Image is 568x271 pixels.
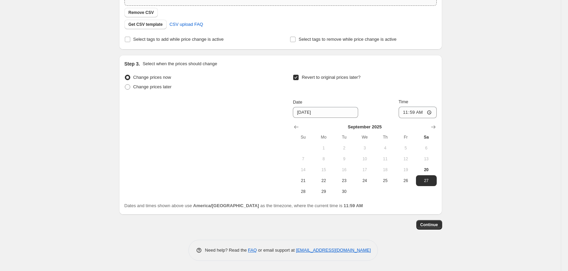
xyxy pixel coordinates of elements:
span: 28 [296,189,311,194]
span: 9 [337,156,352,162]
a: [EMAIL_ADDRESS][DOMAIN_NAME] [296,248,371,253]
button: Get CSV template [124,20,167,29]
span: Select tags to remove while price change is active [299,37,397,42]
button: Continue [416,220,442,230]
span: 6 [419,145,434,151]
button: Tuesday September 9 2025 [334,153,354,164]
span: 19 [398,167,413,173]
span: Sa [419,134,434,140]
span: 4 [378,145,392,151]
span: Date [293,100,302,105]
th: Monday [314,132,334,143]
button: Monday September 22 2025 [314,175,334,186]
span: Need help? Read the [205,248,248,253]
span: Th [378,134,392,140]
span: 16 [337,167,352,173]
h2: Step 3. [124,60,140,67]
button: Tuesday September 30 2025 [334,186,354,197]
a: CSV upload FAQ [165,19,207,30]
input: 12:00 [399,107,437,118]
span: Tu [337,134,352,140]
span: 13 [419,156,434,162]
button: Sunday September 7 2025 [293,153,313,164]
th: Tuesday [334,132,354,143]
span: Remove CSV [129,10,154,15]
span: 18 [378,167,392,173]
b: America/[GEOGRAPHIC_DATA] [193,203,259,208]
button: Thursday September 25 2025 [375,175,395,186]
span: Mo [316,134,331,140]
button: Tuesday September 16 2025 [334,164,354,175]
span: Time [399,99,408,104]
button: Monday September 8 2025 [314,153,334,164]
button: Today Saturday September 20 2025 [416,164,436,175]
button: Saturday September 27 2025 [416,175,436,186]
span: 27 [419,178,434,183]
span: 20 [419,167,434,173]
button: Monday September 1 2025 [314,143,334,153]
button: Remove CSV [124,8,158,17]
span: 23 [337,178,352,183]
button: Saturday September 6 2025 [416,143,436,153]
span: Get CSV template [129,22,163,27]
span: Revert to original prices later? [302,75,361,80]
button: Wednesday September 17 2025 [354,164,375,175]
button: Tuesday September 23 2025 [334,175,354,186]
b: 11:59 AM [344,203,363,208]
th: Friday [396,132,416,143]
span: 14 [296,167,311,173]
button: Monday September 15 2025 [314,164,334,175]
th: Sunday [293,132,313,143]
span: 3 [357,145,372,151]
span: 25 [378,178,392,183]
span: Fr [398,134,413,140]
span: Su [296,134,311,140]
button: Friday September 19 2025 [396,164,416,175]
th: Thursday [375,132,395,143]
button: Tuesday September 2 2025 [334,143,354,153]
span: or email support at [257,248,296,253]
button: Thursday September 18 2025 [375,164,395,175]
span: Change prices now [133,75,171,80]
span: 17 [357,167,372,173]
span: 5 [398,145,413,151]
th: Saturday [416,132,436,143]
input: 9/20/2025 [293,107,358,118]
button: Show next month, October 2025 [429,122,438,132]
span: 2 [337,145,352,151]
th: Wednesday [354,132,375,143]
a: FAQ [248,248,257,253]
span: Continue [420,222,438,228]
button: Saturday September 13 2025 [416,153,436,164]
button: Thursday September 11 2025 [375,153,395,164]
span: Select tags to add while price change is active [133,37,224,42]
span: 24 [357,178,372,183]
button: Friday September 12 2025 [396,153,416,164]
span: 22 [316,178,331,183]
button: Show previous month, August 2025 [291,122,301,132]
button: Sunday September 28 2025 [293,186,313,197]
span: 15 [316,167,331,173]
button: Sunday September 21 2025 [293,175,313,186]
span: 8 [316,156,331,162]
span: 10 [357,156,372,162]
span: We [357,134,372,140]
span: 7 [296,156,311,162]
span: 12 [398,156,413,162]
button: Wednesday September 3 2025 [354,143,375,153]
span: Change prices later [133,84,172,89]
span: 30 [337,189,352,194]
button: Sunday September 14 2025 [293,164,313,175]
span: 11 [378,156,392,162]
button: Friday September 5 2025 [396,143,416,153]
button: Wednesday September 24 2025 [354,175,375,186]
span: CSV upload FAQ [169,21,203,28]
span: 29 [316,189,331,194]
span: Dates and times shown above use as the timezone, where the current time is [124,203,363,208]
p: Select when the prices should change [143,60,217,67]
span: 26 [398,178,413,183]
button: Monday September 29 2025 [314,186,334,197]
button: Thursday September 4 2025 [375,143,395,153]
button: Wednesday September 10 2025 [354,153,375,164]
button: Friday September 26 2025 [396,175,416,186]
